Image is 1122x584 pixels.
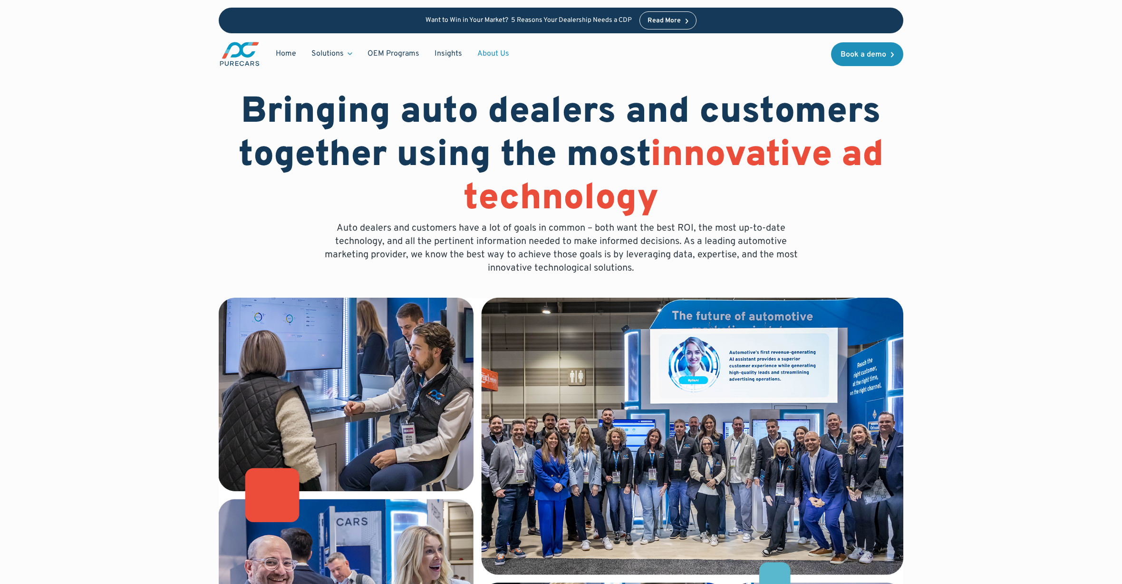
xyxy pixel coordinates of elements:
[427,45,470,63] a: Insights
[219,91,903,222] h1: Bringing auto dealers and customers together using the most
[360,45,427,63] a: OEM Programs
[426,17,632,25] p: Want to Win in Your Market? 5 Reasons Your Dealership Needs a CDP
[311,49,344,59] div: Solutions
[831,42,903,66] a: Book a demo
[841,51,886,58] div: Book a demo
[318,222,804,275] p: Auto dealers and customers have a lot of goals in common – both want the best ROI, the most up-to...
[219,41,261,67] img: purecars logo
[639,11,696,29] a: Read More
[470,45,517,63] a: About Us
[219,41,261,67] a: main
[268,45,304,63] a: Home
[304,45,360,63] div: Solutions
[464,133,884,222] span: innovative ad technology
[648,18,681,24] div: Read More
